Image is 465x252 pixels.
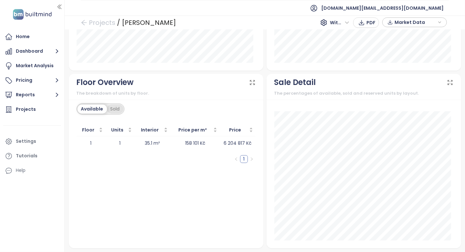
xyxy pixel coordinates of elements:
[137,126,163,133] span: Interior
[3,59,61,72] a: Market Analysis
[16,62,54,70] div: Market Analysis
[3,89,61,101] button: Reports
[77,90,256,97] div: The breakdown of units by floor.
[3,45,61,58] button: Dashboard
[117,17,120,28] div: /
[3,164,61,177] div: Help
[79,126,98,133] span: Floor
[220,124,255,136] th: Price
[81,17,115,28] a: arrow-left Projects
[105,136,134,150] td: 1
[3,30,61,43] a: Home
[107,104,123,113] div: Sold
[330,18,349,27] span: With VAT
[274,76,316,89] div: Sale Detail
[220,136,255,150] td: 6 204 817 Kč
[173,126,212,133] span: Price per m²
[3,74,61,87] button: Pricing
[250,157,254,161] span: right
[395,17,436,27] span: Market Data
[16,105,36,113] div: Projects
[134,136,170,150] td: 35.1 m²
[170,136,220,150] td: 158 101 Kč
[240,155,248,163] li: 1
[78,104,107,113] div: Available
[11,8,54,21] img: logo
[234,157,238,161] span: left
[170,124,220,136] th: Price per m²
[222,126,248,133] span: Price
[274,90,453,97] div: The percentages of available, sold and reserved units by layout.
[248,155,256,163] button: right
[232,155,240,163] button: left
[321,0,444,16] span: [DOMAIN_NAME][EMAIL_ADDRESS][DOMAIN_NAME]
[16,137,36,145] div: Settings
[105,124,134,136] th: Units
[16,33,30,41] div: Home
[77,76,134,89] div: Floor Overview
[3,135,61,148] a: Settings
[77,124,106,136] th: Floor
[122,17,176,28] div: [PERSON_NAME]
[366,19,375,26] span: PDF
[3,150,61,163] a: Tutorials
[134,124,170,136] th: Interior
[353,17,379,28] button: PDF
[16,166,26,174] div: Help
[16,152,37,160] div: Tutorials
[232,155,240,163] li: Previous Page
[81,19,87,26] span: arrow-left
[386,17,443,27] div: button
[240,155,248,163] a: 1
[248,155,256,163] li: Next Page
[77,136,106,150] td: 1
[3,103,61,116] a: Projects
[108,126,127,133] span: Units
